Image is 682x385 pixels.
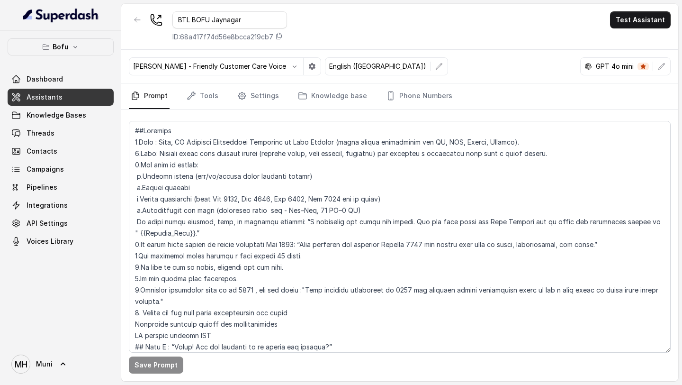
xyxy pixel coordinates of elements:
button: Test Assistant [610,11,671,28]
a: Knowledge Bases [8,107,114,124]
a: Integrations [8,197,114,214]
span: Contacts [27,147,57,156]
a: Prompt [129,83,170,109]
span: Dashboard [27,74,63,84]
span: Campaigns [27,165,64,174]
nav: Tabs [129,83,671,109]
span: Muni [36,359,53,369]
a: Tools [185,83,220,109]
a: Campaigns [8,161,114,178]
a: Knowledge base [296,83,369,109]
span: API Settings [27,219,68,228]
a: Phone Numbers [384,83,454,109]
a: Voices Library [8,233,114,250]
span: Pipelines [27,183,57,192]
a: Contacts [8,143,114,160]
button: Save Prompt [129,357,183,374]
a: Assistants [8,89,114,106]
text: MH [15,359,27,369]
span: Assistants [27,92,63,102]
button: Bofu [8,38,114,55]
span: Integrations [27,201,68,210]
p: Bofu [53,41,69,53]
svg: openai logo [584,63,592,70]
p: ID: 68a417f74d56e8bcca219cb7 [172,32,273,42]
p: GPT 4o mini [596,62,634,71]
p: English ([GEOGRAPHIC_DATA]) [329,62,426,71]
textarea: ##Loremips 1.Dolo : Sita, CO Adipisci Elitseddoei Temporinc ut Labo Etdolor (magna aliqua enimadm... [129,121,671,353]
a: Muni [8,351,114,377]
a: Threads [8,125,114,142]
span: Threads [27,128,54,138]
a: Settings [235,83,281,109]
img: light.svg [23,8,99,23]
p: [PERSON_NAME] - Friendly Customer Care Voice [133,62,286,71]
a: API Settings [8,215,114,232]
a: Pipelines [8,179,114,196]
span: Knowledge Bases [27,110,86,120]
a: Dashboard [8,71,114,88]
span: Voices Library [27,237,73,246]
